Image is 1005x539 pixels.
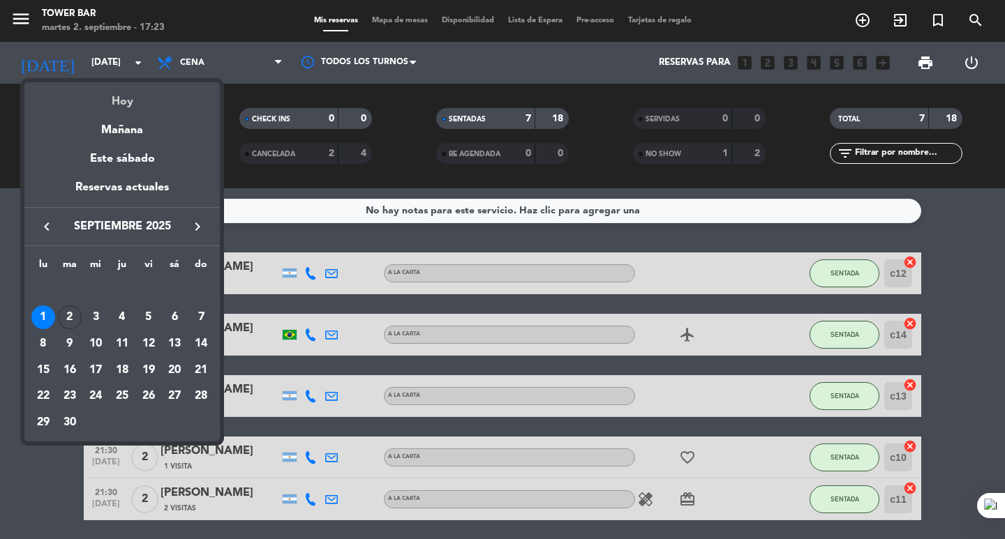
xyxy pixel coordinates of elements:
div: 3 [84,305,107,329]
div: Hoy [24,82,220,111]
div: 23 [58,385,82,409]
div: 25 [110,385,134,409]
th: viernes [135,257,162,278]
td: 3 de septiembre de 2025 [82,305,109,331]
td: 16 de septiembre de 2025 [57,357,83,384]
div: 5 [137,305,161,329]
button: keyboard_arrow_left [34,218,59,236]
td: 7 de septiembre de 2025 [188,305,214,331]
th: domingo [188,257,214,278]
div: 8 [31,332,55,356]
div: 12 [137,332,161,356]
div: 11 [110,332,134,356]
div: 4 [110,305,134,329]
th: sábado [162,257,188,278]
span: septiembre 2025 [59,218,185,236]
td: 22 de septiembre de 2025 [30,384,57,410]
div: 26 [137,385,161,409]
div: 29 [31,411,55,434]
td: 21 de septiembre de 2025 [188,357,214,384]
td: 27 de septiembre de 2025 [162,384,188,410]
div: Reservas actuales [24,179,220,207]
div: 1 [31,305,55,329]
th: martes [57,257,83,278]
td: 19 de septiembre de 2025 [135,357,162,384]
div: 9 [58,332,82,356]
td: 25 de septiembre de 2025 [109,384,135,410]
div: 10 [84,332,107,356]
td: 24 de septiembre de 2025 [82,384,109,410]
td: 13 de septiembre de 2025 [162,331,188,357]
td: 4 de septiembre de 2025 [109,305,135,331]
div: Este sábado [24,139,220,179]
div: 13 [163,332,186,356]
td: 6 de septiembre de 2025 [162,305,188,331]
td: 2 de septiembre de 2025 [57,305,83,331]
div: 20 [163,358,186,382]
div: 28 [189,385,213,409]
td: 10 de septiembre de 2025 [82,331,109,357]
td: 14 de septiembre de 2025 [188,331,214,357]
div: 27 [163,385,186,409]
div: 7 [189,305,213,329]
td: 23 de septiembre de 2025 [57,384,83,410]
td: 12 de septiembre de 2025 [135,331,162,357]
button: keyboard_arrow_right [185,218,210,236]
td: 28 de septiembre de 2025 [188,384,214,410]
div: 6 [163,305,186,329]
div: 22 [31,385,55,409]
div: 18 [110,358,134,382]
div: 17 [84,358,107,382]
div: Mañana [24,111,220,139]
td: 17 de septiembre de 2025 [82,357,109,384]
div: 15 [31,358,55,382]
td: 11 de septiembre de 2025 [109,331,135,357]
td: SEP. [30,278,214,305]
th: jueves [109,257,135,278]
td: 20 de septiembre de 2025 [162,357,188,384]
div: 21 [189,358,213,382]
td: 9 de septiembre de 2025 [57,331,83,357]
div: 16 [58,358,82,382]
td: 1 de septiembre de 2025 [30,305,57,331]
td: 5 de septiembre de 2025 [135,305,162,331]
i: keyboard_arrow_left [38,218,55,235]
th: lunes [30,257,57,278]
div: 30 [58,411,82,434]
td: 29 de septiembre de 2025 [30,409,57,436]
div: 14 [189,332,213,356]
div: 24 [84,385,107,409]
div: 2 [58,305,82,329]
td: 26 de septiembre de 2025 [135,384,162,410]
td: 18 de septiembre de 2025 [109,357,135,384]
i: keyboard_arrow_right [189,218,206,235]
td: 8 de septiembre de 2025 [30,331,57,357]
th: miércoles [82,257,109,278]
td: 30 de septiembre de 2025 [57,409,83,436]
div: 19 [137,358,161,382]
td: 15 de septiembre de 2025 [30,357,57,384]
